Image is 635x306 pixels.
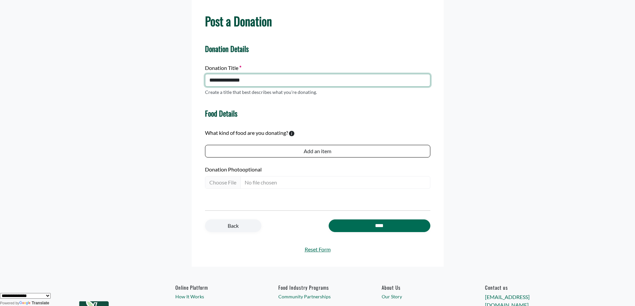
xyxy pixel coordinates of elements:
label: Donation Photo [205,165,430,173]
h6: Food Industry Programs [278,284,356,290]
h4: Food Details [205,109,237,118]
h6: Online Platform [175,284,253,290]
h1: Post a Donation [205,14,430,28]
label: Donation Title [205,64,241,72]
h6: Contact us [485,284,563,290]
label: What kind of food are you donating? [205,129,288,137]
span: optional [242,166,262,172]
p: Create a title that best describes what you're donating. [205,89,317,96]
img: Google Translate [19,301,32,306]
h4: Donation Details [205,44,430,53]
a: Back [205,219,261,232]
a: Translate [19,301,49,305]
svg: To calculate environmental impacts, we follow the Food Loss + Waste Protocol [289,131,294,136]
button: Add an item [205,145,430,157]
a: Reset Form [205,245,430,253]
a: About Us [382,284,460,290]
